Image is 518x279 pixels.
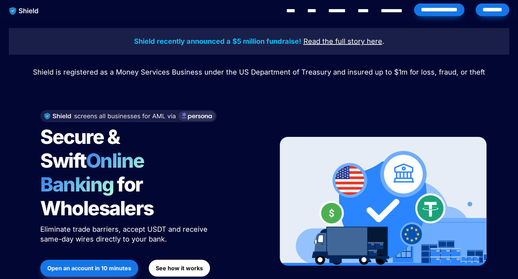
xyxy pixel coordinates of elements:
[303,38,365,45] a: Read the full story
[40,225,210,243] span: Eliminate trade barriers, accept USDT and receive same-day wires directly to your bank.
[33,68,485,76] span: Shield is registered as a Money Services Business under the US Department of Treasury and insured...
[367,38,382,45] a: here
[149,260,210,277] button: See how it works
[303,37,365,46] u: Read the full story
[40,173,154,220] span: for Wholesalers
[6,4,42,18] img: website logo
[40,149,151,196] span: Online Banking
[47,265,131,272] strong: Open an account in 10 minutes
[156,265,203,272] strong: See how it works
[40,125,123,173] span: Secure & Swift
[40,260,138,277] button: Open an account in 10 minutes
[367,37,382,46] u: here
[382,37,384,46] span: .
[134,37,301,46] strong: Shield recently announced a $5 million fundraise!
